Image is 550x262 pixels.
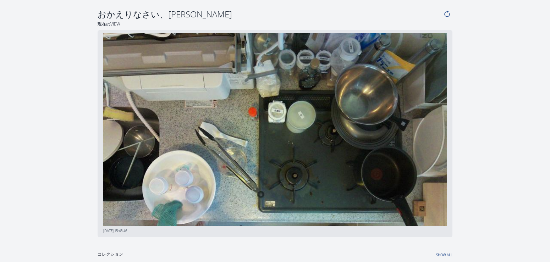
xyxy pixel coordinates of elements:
[273,251,452,259] div: Show all
[93,21,457,27] h2: 現在のView
[103,33,447,226] img: 20250822154546.jpeg
[98,9,442,20] h4: おかえりなさい、[PERSON_NAME]
[93,251,273,257] h2: コレクション
[103,229,127,233] span: [DATE] 15:45:46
